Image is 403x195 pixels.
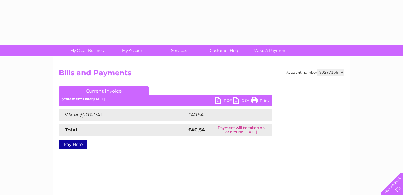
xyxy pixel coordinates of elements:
strong: Total [65,127,77,133]
a: Print [251,97,269,106]
a: PDF [215,97,233,106]
strong: £40.54 [188,127,205,133]
a: CSV [233,97,251,106]
a: Make A Payment [245,45,295,56]
a: Services [154,45,204,56]
a: Customer Help [200,45,249,56]
a: Current Invoice [59,86,149,95]
a: Pay Here [59,139,87,149]
h2: Bills and Payments [59,69,344,80]
b: Statement Date: [62,97,93,101]
td: £40.54 [187,109,260,121]
div: [DATE] [59,97,272,101]
a: My Clear Business [63,45,113,56]
td: Water @ 0% VAT [59,109,187,121]
div: Account number [286,69,344,76]
td: Payment will be taken on or around [DATE] [211,124,272,136]
a: My Account [109,45,158,56]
